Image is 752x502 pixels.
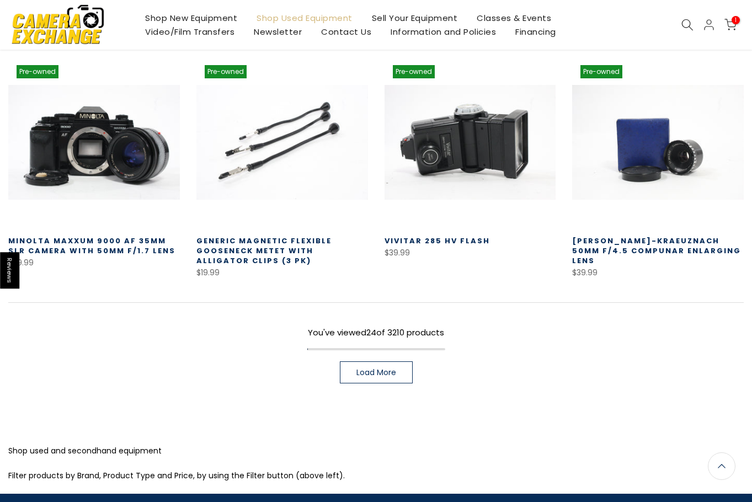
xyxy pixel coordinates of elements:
a: Contact Us [312,25,381,39]
a: Shop New Equipment [136,11,247,25]
p: Filter products by Brand, Product Type and Price, by using the Filter button (above left). [8,469,744,483]
span: You've viewed of 3210 products [308,327,444,338]
a: Vivitar 285 HV Flash [385,236,490,246]
a: Newsletter [244,25,312,39]
div: $39.99 [572,266,744,280]
a: Classes & Events [467,11,561,25]
a: Generic Magnetic Flexible Gooseneck Metet with Alligator Clips (3 pk) [196,236,332,266]
div: $39.99 [385,246,556,260]
a: [PERSON_NAME]-Kraeuznach 50mm f/4.5 Compunar Enlarging Lens [572,236,741,266]
span: 1 [732,16,740,24]
a: Load More [340,361,413,383]
a: Financing [506,25,566,39]
p: Shop used and secondhand equipment [8,444,744,458]
a: Information and Policies [381,25,506,39]
div: $19.99 [196,266,368,280]
span: Load More [356,369,396,376]
span: 24 [366,327,376,338]
a: Shop Used Equipment [247,11,362,25]
a: 1 [724,19,737,31]
a: Minolta Maxxum 9000 AF 35mm SLR Camera with 50mm f/1.7 Lens [8,236,175,256]
a: Back to the top [708,452,735,480]
a: Sell Your Equipment [362,11,467,25]
div: $119.99 [8,256,180,270]
a: Video/Film Transfers [136,25,244,39]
